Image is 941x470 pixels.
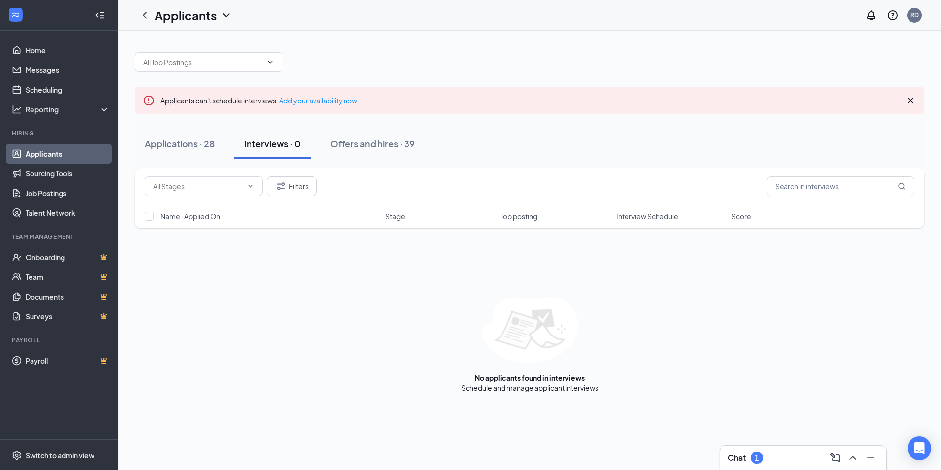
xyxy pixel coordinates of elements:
[145,137,215,150] div: Applications · 28
[829,452,841,464] svg: ComposeMessage
[139,9,151,21] svg: ChevronLeft
[847,452,859,464] svg: ChevronUp
[26,247,110,267] a: OnboardingCrown
[26,144,110,164] a: Applicants
[501,211,537,221] span: Job posting
[26,267,110,287] a: TeamCrown
[26,164,110,183] a: Sourcing Tools
[461,383,598,393] div: Schedule and manage applicant interviews
[865,452,877,464] svg: Minimize
[863,450,878,466] button: Minimize
[898,182,906,190] svg: MagnifyingGlass
[767,176,914,196] input: Search in interviews
[330,137,415,150] div: Offers and hires · 39
[827,450,843,466] button: ComposeMessage
[26,60,110,80] a: Messages
[244,137,301,150] div: Interviews · 0
[12,450,22,460] svg: Settings
[267,176,317,196] button: Filter Filters
[910,11,919,19] div: RD
[279,96,357,105] a: Add your availability now
[275,180,287,192] svg: Filter
[385,211,405,221] span: Stage
[26,183,110,203] a: Job Postings
[153,181,243,192] input: All Stages
[143,95,155,106] svg: Error
[266,58,274,66] svg: ChevronDown
[26,203,110,223] a: Talent Network
[26,80,110,100] a: Scheduling
[482,297,578,363] img: empty-state
[143,57,262,67] input: All Job Postings
[905,95,916,106] svg: Cross
[475,373,585,383] div: No applicants found in interviews
[26,40,110,60] a: Home
[616,211,678,221] span: Interview Schedule
[12,233,108,241] div: Team Management
[12,336,108,344] div: Payroll
[26,450,94,460] div: Switch to admin view
[12,104,22,114] svg: Analysis
[865,9,877,21] svg: Notifications
[160,211,220,221] span: Name · Applied On
[755,454,759,462] div: 1
[155,7,217,24] h1: Applicants
[220,9,232,21] svg: ChevronDown
[95,10,105,20] svg: Collapse
[731,211,751,221] span: Score
[26,287,110,306] a: DocumentsCrown
[26,104,110,114] div: Reporting
[728,452,746,463] h3: Chat
[26,351,110,370] a: PayrollCrown
[160,96,357,105] span: Applicants can't schedule interviews.
[26,306,110,326] a: SurveysCrown
[845,450,861,466] button: ChevronUp
[11,10,21,20] svg: WorkstreamLogo
[247,182,254,190] svg: ChevronDown
[12,129,108,137] div: Hiring
[887,9,899,21] svg: QuestionInfo
[908,436,931,460] div: Open Intercom Messenger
